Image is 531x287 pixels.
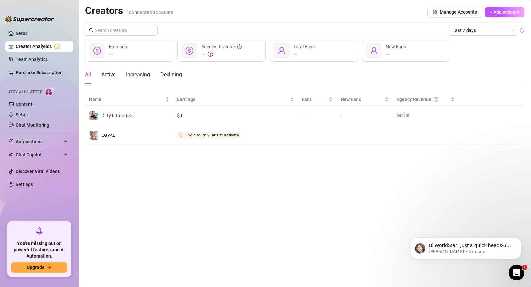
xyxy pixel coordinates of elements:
[47,265,52,270] span: arrow-right
[89,96,164,103] span: Name
[101,133,115,138] span: EGYAL
[85,93,173,106] th: Name
[101,113,135,118] span: DirtyTattooRebel
[126,9,173,15] span: 1 connected accounts
[16,67,68,78] a: Purchase Subscription
[109,50,127,58] div: —
[490,9,520,15] span: + Add Account
[397,96,449,103] div: Agency Revenue
[520,28,524,33] span: info-circle
[16,169,60,174] a: Discover Viral Videos
[427,7,482,17] button: Manage Accounts
[16,150,62,160] span: Chat Copilot
[186,133,239,137] span: Login to OnlyFans to activate
[179,133,183,137] span: clock-circle
[16,136,62,147] span: Automations
[16,41,68,52] a: Creator Analytics exclamation-circle
[452,25,513,35] span: Last 7 days
[109,44,127,49] span: Earnings
[27,265,44,270] span: Upgrade
[386,50,406,58] div: —
[126,71,150,79] div: Increasing
[397,112,454,119] a: Set cut
[89,28,94,33] span: search
[201,50,242,58] div: —
[370,47,378,55] span: user
[298,93,337,106] th: Fans
[293,50,315,58] div: —
[177,112,294,119] div: $ 0
[293,44,315,49] span: Total Fans
[93,47,101,55] span: dollar-circle
[16,31,28,36] a: Setup
[16,112,28,117] a: Setup
[173,93,298,106] th: Earnings
[9,139,14,144] span: thunderbolt
[35,227,43,235] span: rocket
[85,5,173,17] h2: Creators
[509,265,524,280] iframe: Intercom live chat
[278,47,286,55] span: user
[177,96,289,103] span: Earnings
[201,43,242,50] div: Agency Revenue
[95,27,149,34] input: Search creators
[440,9,477,15] span: Manage Accounts
[5,16,54,22] img: logo-BBDzfeDw.svg
[434,96,438,103] span: question-circle
[85,71,91,79] div: All
[45,87,55,96] img: AI Chatter
[16,122,49,128] a: Chat Monitoring
[386,44,406,49] span: New Fans
[337,93,393,106] th: New Fans
[302,96,327,103] span: Fans
[510,28,514,32] span: calendar
[341,96,383,103] span: New Fans
[11,262,67,273] button: Upgradearrow-right
[16,102,32,107] a: Content
[208,52,213,57] span: exclamation-circle
[237,43,242,50] span: question-circle
[186,47,193,55] span: dollar-circle
[89,131,98,140] img: EGYAL
[9,89,42,95] span: Izzy AI Chatter
[400,224,531,269] iframe: Intercom notifications message
[11,240,67,260] span: You're missing out on powerful features and AI Automation.
[101,71,115,79] div: Active
[433,10,437,14] span: setting
[9,152,13,157] img: Chat Copilot
[302,112,333,119] div: -
[341,112,389,119] div: -
[485,7,524,17] button: + Add Account
[16,182,33,187] a: Settings
[160,71,182,79] div: Declining
[89,111,98,120] img: DirtyTattooRebel
[522,265,527,270] span: 1
[16,57,48,62] a: Team Analytics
